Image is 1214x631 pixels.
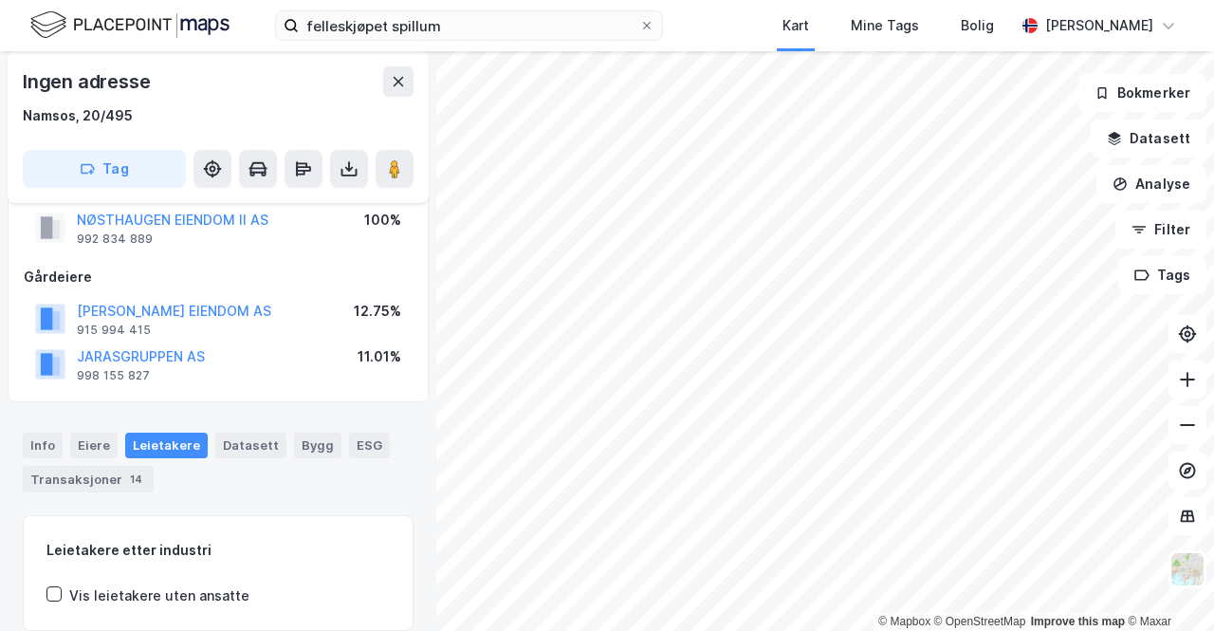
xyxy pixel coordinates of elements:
[1119,540,1214,631] iframe: Chat Widget
[77,323,151,338] div: 915 994 415
[358,345,401,368] div: 11.01%
[1118,256,1206,294] button: Tags
[23,104,133,127] div: Namsos, 20/495
[77,368,150,383] div: 998 155 827
[30,9,230,42] img: logo.f888ab2527a4732fd821a326f86c7f29.svg
[46,539,390,562] div: Leietakere etter industri
[851,14,919,37] div: Mine Tags
[1091,120,1206,158] button: Datasett
[934,615,1026,628] a: OpenStreetMap
[349,433,390,457] div: ESG
[23,466,154,492] div: Transaksjoner
[299,11,639,40] input: Søk på adresse, matrikkel, gårdeiere, leietakere eller personer
[364,209,401,232] div: 100%
[1119,540,1214,631] div: Kontrollprogram for chat
[23,433,63,457] div: Info
[125,433,208,457] div: Leietakere
[1045,14,1153,37] div: [PERSON_NAME]
[1096,165,1206,203] button: Analyse
[294,433,341,457] div: Bygg
[126,470,146,489] div: 14
[77,232,153,247] div: 992 834 889
[23,150,186,188] button: Tag
[782,14,809,37] div: Kart
[24,266,413,288] div: Gårdeiere
[70,433,118,457] div: Eiere
[1115,211,1206,249] button: Filter
[1031,615,1125,628] a: Improve this map
[215,433,286,457] div: Datasett
[1078,74,1206,112] button: Bokmerker
[878,615,930,628] a: Mapbox
[354,300,401,323] div: 12.75%
[961,14,994,37] div: Bolig
[69,585,249,607] div: Vis leietakere uten ansatte
[23,66,154,97] div: Ingen adresse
